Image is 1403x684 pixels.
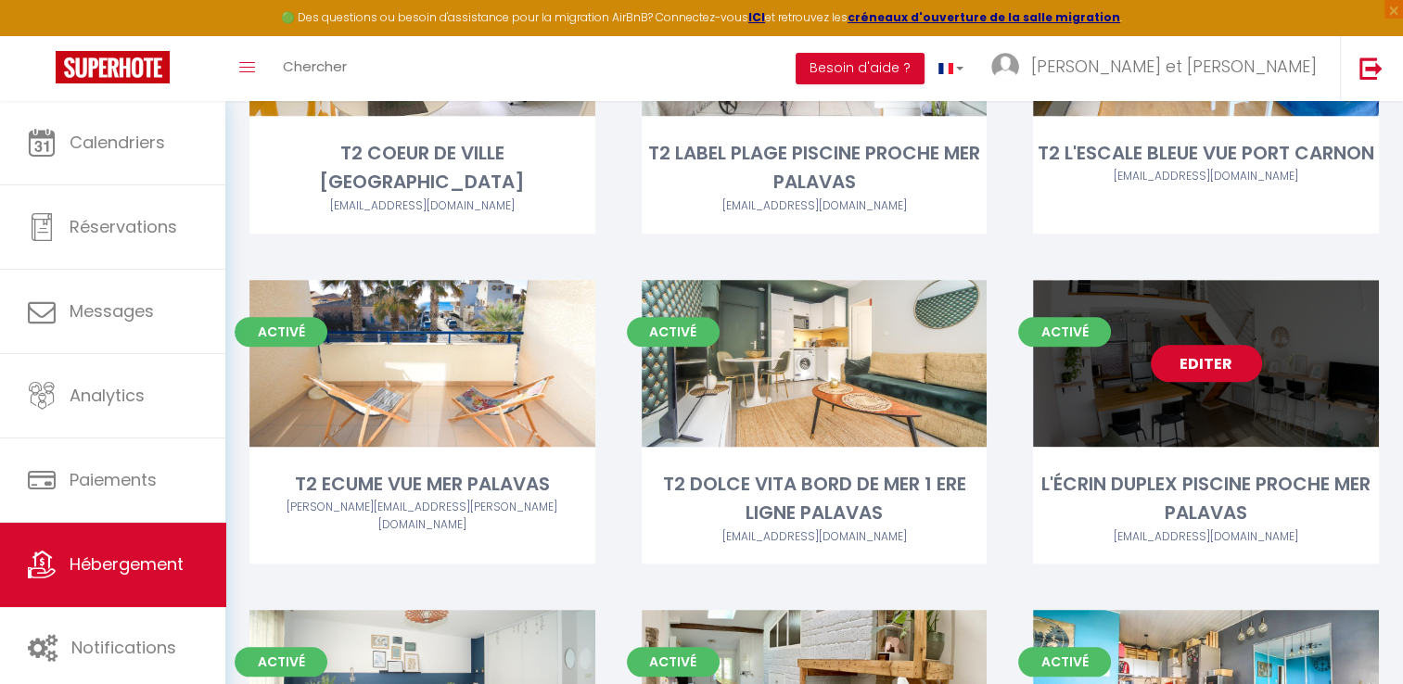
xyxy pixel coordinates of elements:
div: L'ÉCRIN DUPLEX PISCINE PROCHE MER PALAVAS [1033,470,1379,528]
span: Activé [1018,647,1111,677]
button: Besoin d'aide ? [796,53,925,84]
a: ICI [748,9,765,25]
span: Notifications [71,636,176,659]
a: créneaux d'ouverture de la salle migration [848,9,1120,25]
a: Chercher [269,36,361,101]
span: Hébergement [70,552,184,576]
span: Chercher [283,57,347,76]
span: [PERSON_NAME] et [PERSON_NAME] [1031,55,1317,78]
div: T2 LABEL PLAGE PISCINE PROCHE MER PALAVAS [642,139,988,197]
div: Airbnb [642,197,988,215]
span: Activé [235,317,327,347]
div: Airbnb [249,197,595,215]
div: T2 ECUME VUE MER PALAVAS [249,470,595,499]
span: Réservations [70,215,177,238]
div: Airbnb [1033,168,1379,185]
span: Activé [627,317,720,347]
a: ... [PERSON_NAME] et [PERSON_NAME] [977,36,1340,101]
div: Airbnb [1033,528,1379,546]
span: Activé [235,647,327,677]
span: Analytics [70,384,145,407]
div: T2 COEUR DE VILLE [GEOGRAPHIC_DATA] [249,139,595,197]
span: Messages [70,299,154,323]
span: Activé [1018,317,1111,347]
span: Calendriers [70,131,165,154]
div: T2 DOLCE VITA BORD DE MER 1 ERE LIGNE PALAVAS [642,470,988,528]
img: logout [1359,57,1383,80]
span: Activé [627,647,720,677]
a: Editer [1151,345,1262,382]
div: Airbnb [642,528,988,546]
img: ... [991,53,1019,81]
button: Ouvrir le widget de chat LiveChat [15,7,70,63]
div: Airbnb [249,499,595,534]
img: Super Booking [56,51,170,83]
div: T2 L'ESCALE BLEUE VUE PORT CARNON [1033,139,1379,168]
span: Paiements [70,468,157,491]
